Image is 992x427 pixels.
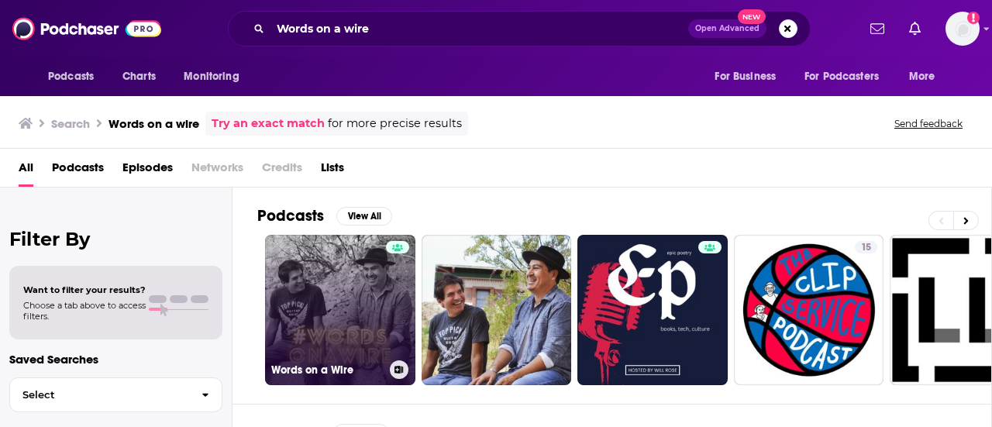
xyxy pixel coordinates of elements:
[336,207,392,226] button: View All
[19,155,33,187] a: All
[9,228,222,250] h2: Filter By
[51,116,90,131] h3: Search
[270,16,688,41] input: Search podcasts, credits, & more...
[890,117,967,130] button: Send feedback
[945,12,980,46] span: Logged in as LBraverman
[909,66,935,88] span: More
[945,12,980,46] img: User Profile
[967,12,980,24] svg: Add a profile image
[228,11,811,46] div: Search podcasts, credits, & more...
[804,66,879,88] span: For Podcasters
[794,62,901,91] button: open menu
[184,66,239,88] span: Monitoring
[173,62,259,91] button: open menu
[861,240,871,256] span: 15
[52,155,104,187] a: Podcasts
[257,206,392,226] a: PodcastsView All
[122,66,156,88] span: Charts
[37,62,114,91] button: open menu
[903,15,927,42] a: Show notifications dropdown
[48,66,94,88] span: Podcasts
[715,66,776,88] span: For Business
[734,235,884,385] a: 15
[265,235,415,385] a: Words on a Wire
[12,14,161,43] img: Podchaser - Follow, Share and Rate Podcasts
[262,155,302,187] span: Credits
[688,19,766,38] button: Open AdvancedNew
[122,155,173,187] a: Episodes
[112,62,165,91] a: Charts
[695,25,759,33] span: Open Advanced
[257,206,324,226] h2: Podcasts
[10,390,189,400] span: Select
[9,377,222,412] button: Select
[704,62,795,91] button: open menu
[328,115,462,133] span: for more precise results
[855,241,877,253] a: 15
[23,300,146,322] span: Choose a tab above to access filters.
[271,363,384,377] h3: Words on a Wire
[191,155,243,187] span: Networks
[212,115,325,133] a: Try an exact match
[898,62,955,91] button: open menu
[23,284,146,295] span: Want to filter your results?
[945,12,980,46] button: Show profile menu
[864,15,890,42] a: Show notifications dropdown
[321,155,344,187] a: Lists
[738,9,766,24] span: New
[9,352,222,367] p: Saved Searches
[108,116,199,131] h3: Words on a wire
